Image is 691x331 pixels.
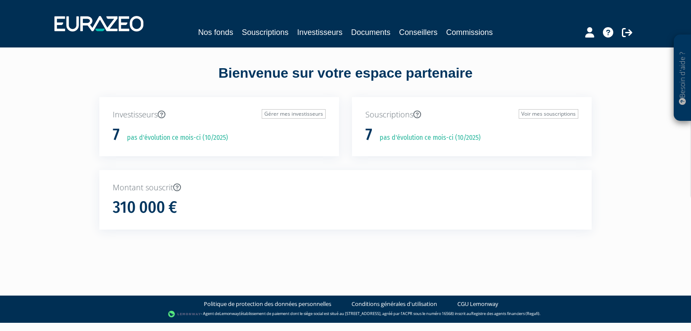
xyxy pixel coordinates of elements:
p: Besoin d'aide ? [678,39,688,117]
img: 1732889491-logotype_eurazeo_blanc_rvb.png [54,16,143,32]
a: CGU Lemonway [457,300,498,308]
div: - Agent de (établissement de paiement dont le siège social est situé au [STREET_ADDRESS], agréé p... [9,310,682,318]
a: Documents [351,26,390,38]
a: Lemonway [219,311,239,316]
h1: 7 [365,126,372,144]
h1: 310 000 € [113,199,177,217]
a: Conditions générales d'utilisation [352,300,437,308]
p: Souscriptions [365,109,578,120]
p: pas d'évolution ce mois-ci (10/2025) [374,133,481,143]
a: Politique de protection des données personnelles [204,300,331,308]
a: Voir mes souscriptions [519,109,578,119]
img: logo-lemonway.png [168,310,201,318]
a: Conseillers [399,26,437,38]
p: Montant souscrit [113,182,578,193]
p: Investisseurs [113,109,326,120]
h1: 7 [113,126,120,144]
div: Bienvenue sur votre espace partenaire [93,63,598,97]
p: pas d'évolution ce mois-ci (10/2025) [121,133,228,143]
a: Registre des agents financiers (Regafi) [471,311,539,316]
a: Souscriptions [242,26,288,38]
a: Nos fonds [198,26,233,38]
a: Investisseurs [297,26,342,38]
a: Commissions [446,26,493,38]
a: Gérer mes investisseurs [262,109,326,119]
